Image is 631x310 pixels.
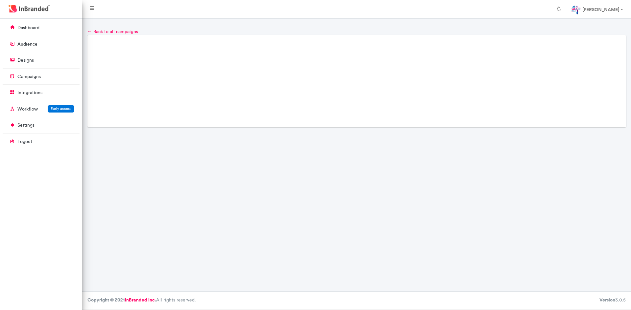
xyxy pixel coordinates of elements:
[17,90,42,96] p: integrations
[17,73,41,80] p: campaigns
[3,103,80,115] a: WorkflowEarly access
[17,41,37,48] p: audience
[17,57,34,64] p: designs
[599,297,626,303] div: 3.0.5
[3,54,80,66] a: designs
[566,3,628,16] a: [PERSON_NAME]
[582,7,619,12] strong: [PERSON_NAME]
[599,297,615,303] b: Version
[3,70,80,83] a: campaigns
[3,38,80,50] a: audience
[87,29,138,34] a: ← Back to all campaigns
[87,297,156,303] strong: Copyright © 2021 .
[3,21,80,34] a: dashboard
[82,291,631,309] footer: All rights reserved.
[3,86,80,99] a: integrations
[17,122,35,129] p: settings
[571,5,581,15] img: profile dp
[17,106,38,113] p: Workflow
[125,297,155,303] a: InBranded Inc
[17,25,39,31] p: dashboard
[17,138,32,145] p: logout
[3,119,80,131] a: settings
[7,3,51,14] img: InBranded Logo
[51,106,71,111] span: Early access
